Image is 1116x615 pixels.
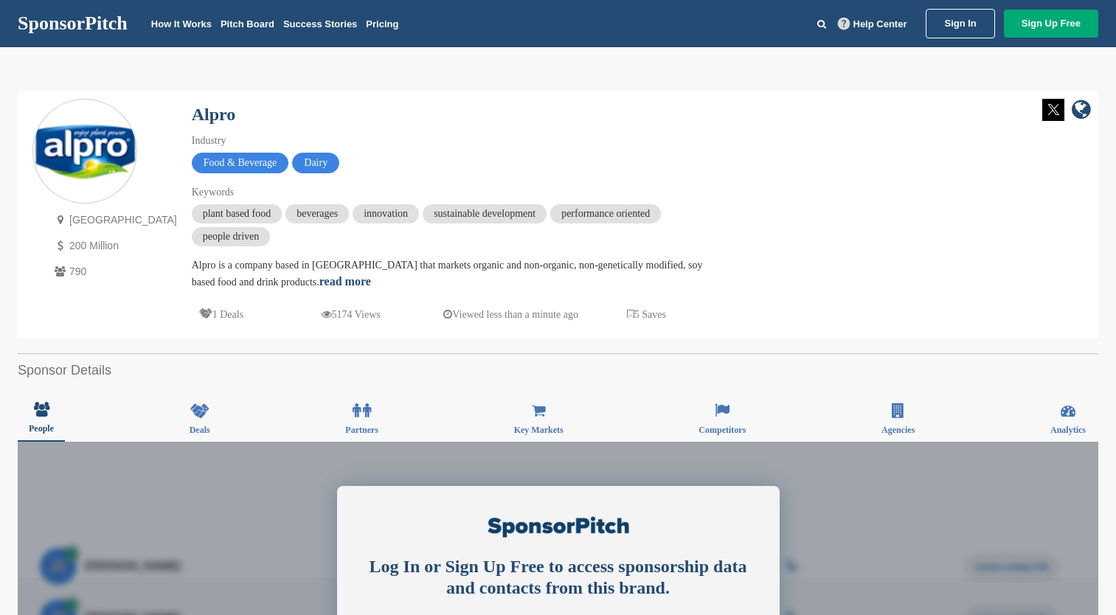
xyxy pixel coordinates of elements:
h2: Sponsor Details [18,361,1098,381]
p: 790 [51,263,177,281]
span: Partners [345,425,378,434]
a: read more [319,275,371,288]
a: Sign Up Free [1004,10,1098,38]
img: Twitter white [1042,99,1064,121]
div: Alpro is a company based in [GEOGRAPHIC_DATA] that markets organic and non-organic, non-genetical... [192,257,708,291]
div: Industry [192,133,708,149]
span: Analytics [1050,425,1086,434]
span: beverages [285,204,349,223]
p: Viewed less than a minute ago [443,305,578,324]
img: Sponsorpitch & Alpro [33,123,136,181]
a: company link [1072,99,1091,123]
a: Help Center [835,15,910,32]
p: 5 Saves [627,305,666,324]
div: Keywords [192,184,708,201]
span: Dairy [292,153,339,173]
p: 200 Million [51,237,177,255]
a: How It Works [151,18,212,29]
p: 5174 Views [322,305,381,324]
span: Competitors [699,425,746,434]
a: SponsorPitch [18,14,128,33]
span: Key Markets [514,425,564,434]
p: 1 Deals [199,305,243,324]
span: Agencies [881,425,915,434]
span: Food & Beverage [192,153,289,173]
span: sustainable development [423,204,547,223]
div: Log In or Sign Up Free to access sponsorship data and contacts from this brand. [363,556,754,599]
a: Pricing [366,18,398,29]
span: people driven [192,227,271,246]
a: Sign In [926,9,994,38]
span: innovation [353,204,419,223]
span: performance oriented [550,204,661,223]
span: Deals [190,425,210,434]
a: Alpro [192,105,236,124]
a: Success Stories [283,18,357,29]
p: [GEOGRAPHIC_DATA] [51,211,177,229]
a: Pitch Board [221,18,274,29]
span: People [29,424,54,433]
span: plant based food [192,204,283,223]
